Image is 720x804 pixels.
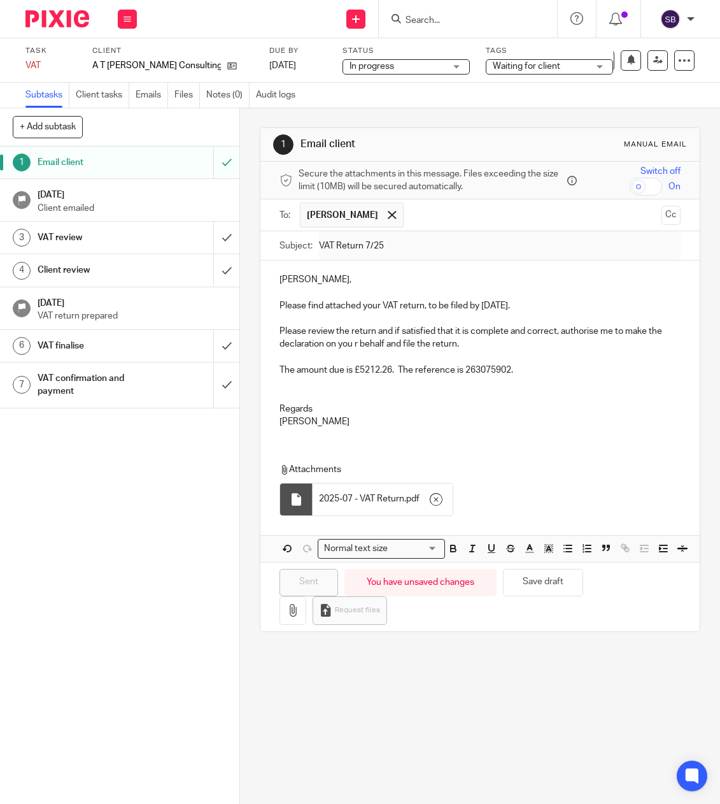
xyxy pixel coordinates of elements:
a: Client tasks [76,83,129,108]
input: Sent [279,569,338,596]
p: Attachments [279,463,682,476]
div: 7 [13,376,31,394]
span: [DATE] [269,61,296,70]
span: 2025-07 - VAT Return [319,492,404,505]
h1: [DATE] [38,294,227,310]
label: Subject: [279,240,313,252]
p: [PERSON_NAME], [279,273,680,286]
p: Client emailed [38,202,227,215]
label: Due by [269,46,327,56]
div: . [313,484,453,515]
p: VAT return prepared [38,310,227,322]
button: + Add subtask [13,116,83,138]
h1: Email client [38,153,146,172]
a: Notes (0) [206,83,250,108]
h1: VAT finalise [38,336,146,355]
input: Search [404,15,519,27]
h1: VAT review [38,228,146,247]
label: Status [342,46,470,56]
p: Please review the return and if satisfied that it is complete and correct, authorise me to make t... [279,325,680,351]
img: svg%3E [660,9,681,29]
div: VAT [25,59,76,72]
span: [PERSON_NAME] [307,209,378,222]
span: Normal text size [321,542,390,556]
h1: Email client [300,138,507,151]
div: 3 [13,229,31,247]
span: Switch off [640,165,681,178]
label: Task [25,46,76,56]
span: On [668,180,681,193]
a: Subtasks [25,83,69,108]
div: 4 [13,262,31,280]
input: Search for option [392,542,437,556]
a: Files [174,83,200,108]
p: A T [PERSON_NAME] Consulting Ltd [92,59,221,72]
div: 1 [273,134,293,155]
label: To: [279,209,293,222]
p: Regards [279,403,680,415]
h1: [DATE] [38,185,227,201]
h1: VAT confirmation and payment [38,369,146,401]
a: Audit logs [256,83,302,108]
h1: Client review [38,261,146,280]
div: Search for option [318,539,445,559]
button: Request files [313,596,386,625]
label: Tags [486,46,613,56]
button: Cc [661,206,681,225]
span: Request files [335,605,380,615]
div: 1 [13,154,31,171]
span: Waiting for client [493,62,560,71]
label: Client [92,46,253,56]
span: pdf [406,492,420,505]
div: You have unsaved changes [344,569,497,596]
span: Secure the attachments in this message. Files exceeding the size limit (10MB) will be secured aut... [299,168,564,194]
p: The amount due is £5212.26. The reference is 263075902. [279,364,680,377]
p: Please find attached your VAT return, to be filed by [DATE]. [279,299,680,312]
div: Manual email [624,140,687,150]
div: 6 [13,337,31,355]
a: Emails [136,83,168,108]
button: Save draft [503,569,583,596]
p: [PERSON_NAME] [279,415,680,428]
img: Pixie [25,10,89,27]
span: In progress [349,62,394,71]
